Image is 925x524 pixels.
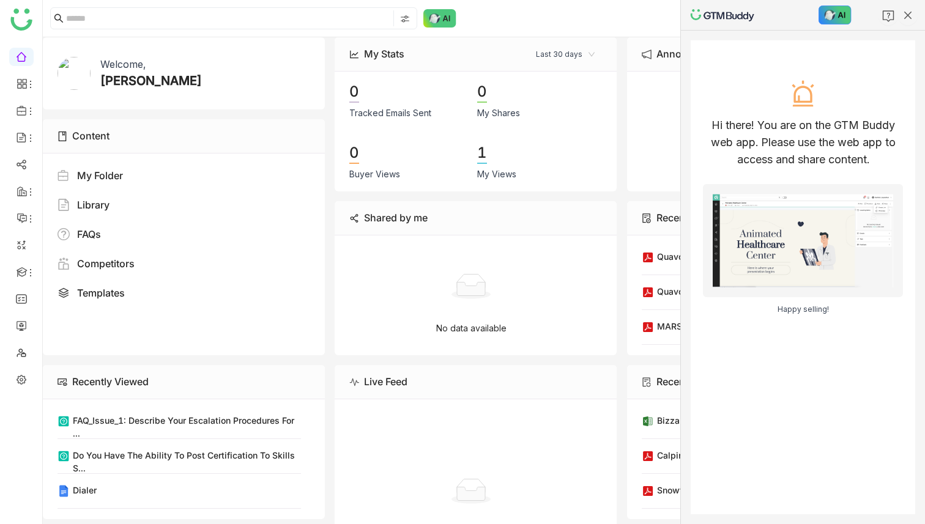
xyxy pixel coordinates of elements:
[100,72,202,90] div: [PERSON_NAME]
[138,6,171,24] img: ask-buddy-hover.svg
[77,168,123,183] div: My Folder
[77,197,110,212] div: Library
[111,80,133,107] img: idea.svg
[477,106,520,120] div: My Shares
[77,256,135,271] div: Competitors
[72,127,110,144] div: Content
[536,45,595,64] nz-select-item: Last 30 days
[100,57,146,72] div: Welcome,
[657,484,757,496] div: Snowflake - Case Study
[77,286,125,300] div: Templates
[349,168,400,181] div: Buyer Views
[174,6,194,25] img: 61307121755ca5673e314e4d
[657,250,784,263] div: Quavo_QFD_AddOns_OnePager
[201,10,214,22] img: help.svg
[77,227,101,242] div: FAQs
[477,143,487,164] div: 1
[657,414,754,427] div: Bizzabo_xls_small_data
[7,7,76,23] img: logo
[10,9,32,31] img: logo
[349,143,359,164] div: 0
[349,82,359,103] div: 0
[657,320,814,333] div: MARS Banfield RFP Analysis - Sheet3
[657,285,801,298] div: Quavo_QFD_AddOns_OnePager.pdf
[22,184,222,297] img: Banner image
[349,106,431,120] div: Tracked Emails Sent
[477,82,487,103] div: 0
[477,168,516,181] div: My Views
[73,449,301,474] div: Do you have the ability to post certification to skills s...
[656,45,734,62] div: Announcements
[657,449,735,462] div: Calpine Use Cases
[423,9,456,28] img: ask-buddy-normal.svg
[657,355,698,367] div: ai-report
[656,373,738,390] div: Recently Updated
[656,209,745,226] div: Recently Published
[97,303,148,316] div: Happy selling!
[436,322,507,335] p: No data available
[22,107,222,178] div: Hi there! You are on the GTM Buddy web app. Please use the web app to access and share content.
[73,414,301,440] div: FAQ_Issue_1: Describe your escalation procedures for ...
[364,373,407,390] div: Live Feed
[72,373,149,390] div: Recently Viewed
[364,45,404,62] div: My Stats
[73,484,97,496] div: Dialer
[364,209,428,226] div: Shared by me
[58,57,91,90] img: 61307121755ca5673e314e4d
[400,14,410,24] img: search-type.svg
